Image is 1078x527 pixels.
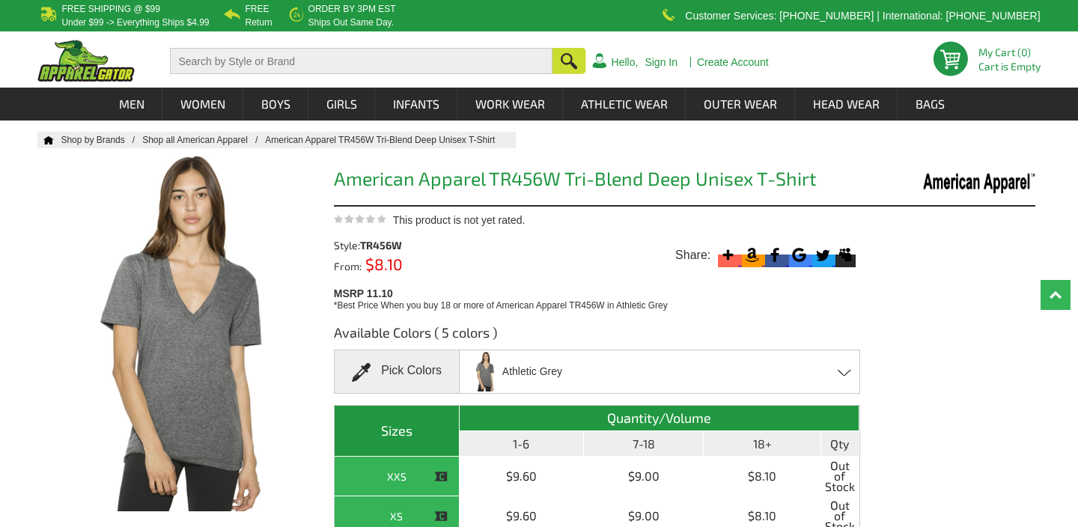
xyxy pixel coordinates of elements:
td: $9.00 [584,457,704,496]
a: Outer Wear [686,88,794,121]
span: This product is not yet rated. [393,214,526,226]
img: Athletic Grey [469,352,500,392]
a: Shop by Brands [61,135,142,145]
h1: American Apparel TR456W Tri-Blend Deep Unisex T-Shirt [334,169,860,192]
th: 1-6 [460,431,585,457]
a: Athletic Wear [564,88,685,121]
p: Customer Services: [PHONE_NUMBER] | International: [PHONE_NUMBER] [685,11,1040,20]
div: MSRP 11.10 [334,284,865,312]
span: Share: [675,248,710,263]
b: Order by 3PM EST [308,4,396,14]
a: Home [37,135,54,144]
p: ships out same day. [308,18,396,27]
svg: More [718,245,738,265]
div: Pick Colors [334,350,460,394]
span: TR456W [360,239,402,252]
p: Return [246,18,272,27]
a: Create Account [697,57,769,67]
div: Style: [334,240,466,251]
img: American Apparel [923,163,1035,201]
a: Bags [898,88,962,121]
span: Athletic Grey [502,359,562,385]
a: American Apparel TR456W Unisex Tri-Blend Deep T-Shirt [265,135,510,145]
div: XS [338,507,455,526]
a: Girls [309,88,374,121]
img: This product is not yet rated. [334,214,386,224]
img: ApparelGator [37,40,135,82]
h3: Available Colors ( 5 colors ) [334,323,860,350]
svg: Google Bookmark [789,245,809,265]
svg: Facebook [765,245,785,265]
div: XXS [338,467,455,486]
th: Quantity/Volume [460,406,859,431]
img: This item is CLOSEOUT! [434,510,448,523]
a: Top [1041,280,1071,310]
th: Qty [821,431,859,457]
td: $8.10 [704,457,820,496]
a: Work Wear [458,88,562,121]
svg: Myspace [835,245,856,265]
svg: Amazon [742,245,762,265]
th: 7-18 [584,431,704,457]
span: $8.10 [362,255,403,273]
a: Women [163,88,243,121]
span: *Best Price When you buy 18 or more of American Apparel TR456W in Athletic Grey [334,300,668,311]
td: $9.60 [460,457,585,496]
a: Sign In [645,57,677,67]
a: Boys [244,88,308,121]
th: Sizes [335,406,460,457]
li: My Cart (0) [978,47,1035,58]
img: This item is CLOSEOUT! [434,470,448,484]
a: Hello, [612,57,639,67]
span: Out of Stock [825,460,855,492]
a: Infants [376,88,457,121]
a: Men [102,88,162,121]
input: Search by Style or Brand [170,48,552,74]
p: under $99 -> everything ships $4.99 [61,18,209,27]
a: Head Wear [796,88,897,121]
svg: Twitter [812,245,832,265]
div: From: [334,258,466,272]
b: Free [246,4,269,14]
span: Cart is Empty [978,61,1041,72]
b: Free Shipping @ $99 [61,4,160,14]
a: Shop all American Apparel [142,135,265,145]
th: 18+ [704,431,820,457]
